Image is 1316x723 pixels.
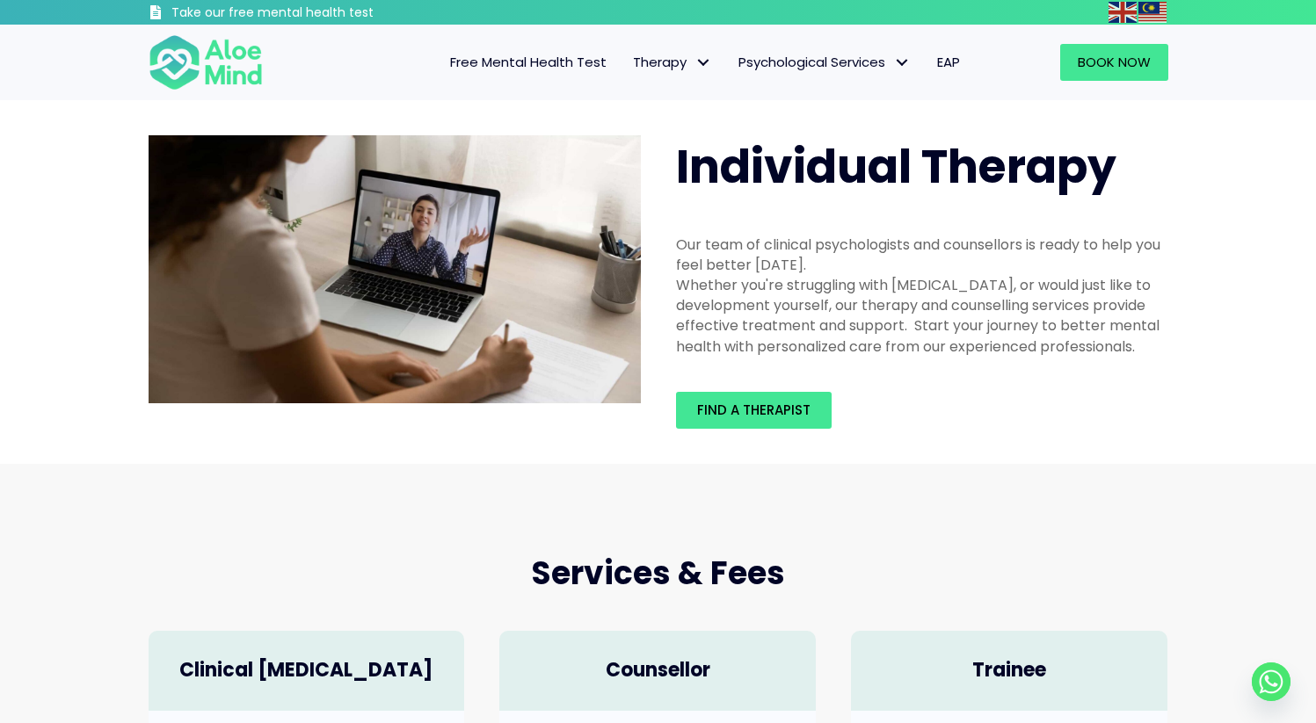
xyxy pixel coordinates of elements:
span: EAP [937,53,960,71]
h3: Take our free mental health test [171,4,468,22]
a: Psychological ServicesPsychological Services: submenu [725,44,924,81]
h4: Clinical [MEDICAL_DATA] [166,657,447,684]
div: Our team of clinical psychologists and counsellors is ready to help you feel better [DATE]. [676,235,1168,275]
a: English [1109,2,1138,22]
a: Take our free mental health test [149,4,468,25]
span: Find a therapist [697,401,811,419]
a: Free Mental Health Test [437,44,620,81]
a: EAP [924,44,973,81]
h4: Counsellor [517,657,798,684]
div: Whether you're struggling with [MEDICAL_DATA], or would just like to development yourself, our th... [676,275,1168,357]
a: Whatsapp [1252,662,1291,701]
a: Find a therapist [676,392,832,429]
img: Aloe mind Logo [149,33,263,91]
img: ms [1138,2,1167,23]
span: Psychological Services: submenu [890,50,915,76]
span: Free Mental Health Test [450,53,607,71]
a: Malay [1138,2,1168,22]
span: Psychological Services [738,53,911,71]
span: Therapy: submenu [691,50,716,76]
a: Book Now [1060,44,1168,81]
img: Therapy online individual [149,135,641,404]
span: Book Now [1078,53,1151,71]
nav: Menu [286,44,973,81]
img: en [1109,2,1137,23]
h4: Trainee [869,657,1150,684]
a: TherapyTherapy: submenu [620,44,725,81]
span: Therapy [633,53,712,71]
span: Services & Fees [531,551,785,596]
span: Individual Therapy [676,134,1116,199]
